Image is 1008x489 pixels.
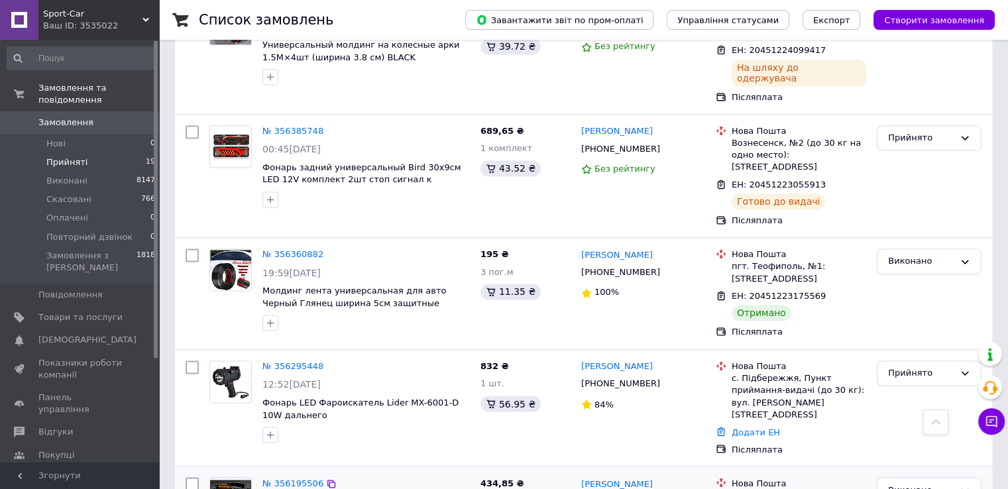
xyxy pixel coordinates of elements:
div: 43.52 ₴ [480,160,541,176]
span: ЕН: 20451223175569 [732,291,826,301]
a: № 356385748 [262,126,323,136]
span: 832 ₴ [480,361,509,371]
button: Створити замовлення [873,10,995,30]
span: Товари та послуги [38,311,123,323]
a: Додати ЕН [732,427,780,437]
a: Фото товару [209,248,252,291]
div: Нова Пошта [732,477,866,489]
div: 56.95 ₴ [480,396,541,411]
a: № 356360882 [262,249,323,259]
span: 00:45[DATE] [262,144,321,154]
span: 1818 [137,250,155,274]
span: Оплачені [46,212,88,224]
span: 434,85 ₴ [480,478,524,488]
a: Фонарь задний универсальный Bird 30х9см LED 12V комплект 2шт стоп сигнал к автомобильной технике [262,162,461,197]
input: Пошук [7,46,156,70]
div: Нова Пошта [732,248,866,260]
a: Створити замовлення [860,15,995,25]
div: [PHONE_NUMBER] [579,264,663,281]
span: Завантажити звіт по пром-оплаті [476,14,643,26]
span: Без рейтингу [594,164,655,174]
span: 3 пог.м [480,267,514,277]
button: Завантажити звіт по пром-оплаті [465,10,653,30]
div: Нова Пошта [732,125,866,137]
a: Фото товару [209,360,252,403]
div: Прийнято [888,131,954,145]
a: Универсальный молдинг на колесные арки 1.5М×4шт (ширина 3.8 см) BLACK [262,40,459,62]
span: 766 [141,193,155,205]
span: Нові [46,138,66,150]
button: Експорт [803,10,861,30]
div: пгт. Теофиполь, №1: [STREET_ADDRESS] [732,260,866,284]
span: Показники роботи компанії [38,357,123,381]
span: [DEMOGRAPHIC_DATA] [38,334,137,346]
span: 0 [150,138,155,150]
a: [PERSON_NAME] [581,249,653,262]
div: Ваш ID: 3535022 [43,20,159,32]
div: Післяплата [732,215,866,227]
span: 100% [594,287,619,297]
a: Фото товару [209,125,252,168]
a: Фонарь LED Фароискатель Lider MX-6001-D 10W дальнего света,водонепроницаемый,противоударный [262,397,466,431]
span: Прийняті [46,156,87,168]
span: 689,65 ₴ [480,126,524,136]
span: ЕН: 20451224099417 [732,45,826,55]
span: Покупці [38,449,74,461]
div: [PHONE_NUMBER] [579,140,663,158]
span: Відгуки [38,426,73,438]
button: Управління статусами [667,10,789,30]
span: 8147 [137,175,155,187]
div: Післяплата [732,91,866,103]
div: Готово до видачі [732,193,826,209]
span: Управління статусами [677,15,779,25]
span: 0 [150,231,155,243]
a: [PERSON_NAME] [581,360,653,373]
span: Без рейтингу [594,41,655,51]
span: 1 комплект [480,143,532,153]
div: Післяплата [732,443,866,455]
span: Замовлення з [PERSON_NAME] [46,250,137,274]
div: Виконано [888,254,954,268]
span: 1 шт. [480,378,504,388]
span: 84% [594,399,614,409]
div: Вознесенск, №2 (до 30 кг на одно место): [STREET_ADDRESS] [732,137,866,174]
div: Нова Пошта [732,360,866,372]
img: Фото товару [210,133,251,160]
span: Повідомлення [38,289,103,301]
img: Фото товару [210,250,251,290]
span: 0 [150,212,155,224]
div: Післяплата [732,326,866,338]
div: Прийнято [888,366,954,380]
img: Фото товару [210,361,251,402]
span: ЕН: 20451223055913 [732,180,826,190]
div: с. Підбережжя, Пункт приймання-видачі (до 30 кг): вул. [PERSON_NAME][STREET_ADDRESS] [732,372,866,421]
div: 39.72 ₴ [480,38,541,54]
a: № 356295448 [262,361,323,371]
div: Отримано [732,305,791,321]
span: Скасовані [46,193,91,205]
div: 11.35 ₴ [480,284,541,299]
span: Sport-Car [43,8,142,20]
a: № 356195506 [262,478,323,488]
span: 195 ₴ [480,249,509,259]
h1: Список замовлень [199,12,333,28]
button: Чат з покупцем [978,408,1005,435]
a: [PERSON_NAME] [581,125,653,138]
div: [PHONE_NUMBER] [579,375,663,392]
span: 19 [146,156,155,168]
span: Замовлення та повідомлення [38,82,159,106]
span: Замовлення [38,117,93,129]
span: Експорт [813,15,850,25]
span: 19:59[DATE] [262,268,321,278]
span: Виконані [46,175,87,187]
div: На шляху до одержувача [732,60,866,86]
span: Панель управління [38,392,123,415]
a: Молдинг лента универсальная для авто Черный Глянец ширина 5см защитные накладки для автомобилей [262,286,446,320]
span: Повторний дзвінок [46,231,133,243]
span: 12:52[DATE] [262,379,321,390]
span: Створити замовлення [884,15,984,25]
